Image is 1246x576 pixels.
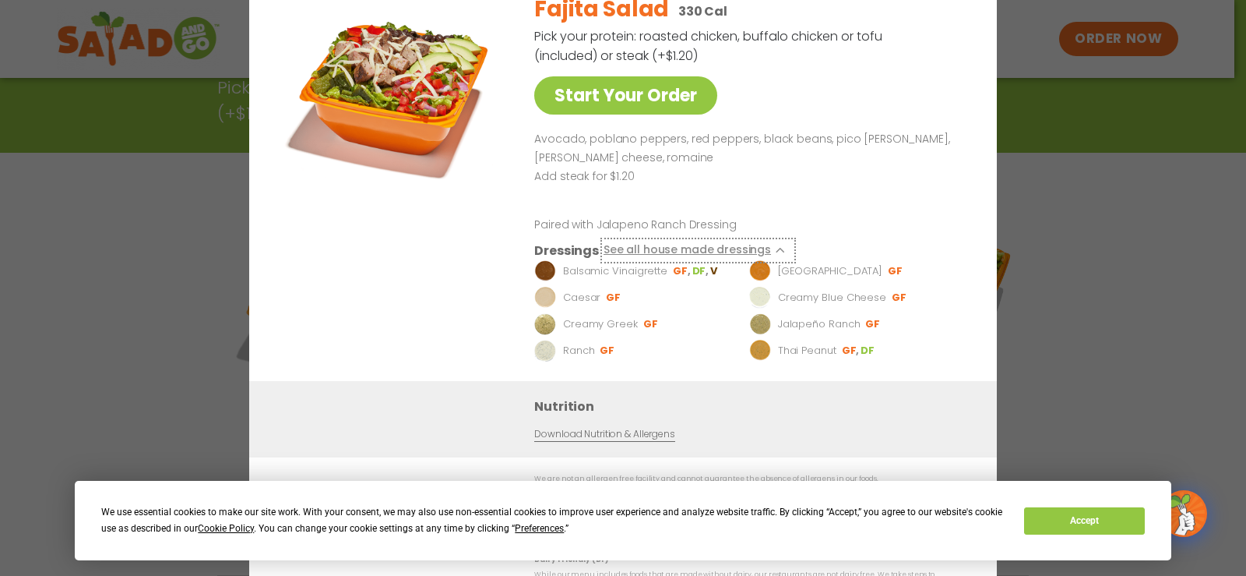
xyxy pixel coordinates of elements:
[678,2,727,21] p: 330 Cal
[778,290,886,306] p: Creamy Blue Cheese
[534,168,959,186] p: Add steak for $1.20
[888,264,904,278] li: GF
[778,343,836,359] p: Thai Peanut
[842,344,861,358] li: GF
[749,287,771,309] img: Dressing preview image for Creamy Blue Cheese
[749,340,771,362] img: Dressing preview image for Thai Peanut
[749,313,771,335] img: Dressing preview image for Jalapeño Ranch
[865,317,882,331] li: GF
[1024,507,1144,535] button: Accept
[778,263,882,279] p: [GEOGRAPHIC_DATA]
[604,241,793,260] button: See all house made dressings
[515,523,564,534] span: Preferences
[534,260,556,282] img: Dressing preview image for Balsamic Vinaigrette
[75,481,1171,560] div: Cookie Consent Prompt
[534,473,966,485] p: We are not an allergen free facility and cannot guarantee the absence of allergens in our foods.
[101,504,1005,537] div: We use essential cookies to make our site work. With your consent, we may also use non-essential ...
[643,317,660,331] li: GF
[600,344,616,358] li: GF
[673,264,692,278] li: GF
[861,344,876,358] li: DF
[534,217,822,233] p: Paired with Jalapeno Ranch Dressing
[892,291,908,305] li: GF
[534,340,556,362] img: Dressing preview image for Ranch
[710,264,719,278] li: V
[534,427,674,442] a: Download Nutrition & Allergens
[534,555,607,564] strong: Dairy Friendly (DF)
[1162,492,1206,535] img: wpChatIcon
[563,263,667,279] p: Balsamic Vinaigrette
[534,397,973,416] h3: Nutrition
[563,343,595,359] p: Ranch
[534,27,885,65] p: Pick your protein: roasted chicken, buffalo chicken or tofu (included) or steak (+$1.20)
[563,316,638,332] p: Creamy Greek
[534,287,556,309] img: Dressing preview image for Caesar
[534,241,599,260] h3: Dressings
[692,264,710,278] li: DF
[749,260,771,282] img: Dressing preview image for BBQ Ranch
[563,290,600,306] p: Caesar
[534,313,556,335] img: Dressing preview image for Creamy Greek
[778,316,861,332] p: Jalapeño Ranch
[606,291,622,305] li: GF
[534,130,959,168] p: Avocado, poblano peppers, red peppers, black beans, pico [PERSON_NAME], [PERSON_NAME] cheese, rom...
[198,523,254,534] span: Cookie Policy
[534,76,717,115] a: Start Your Order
